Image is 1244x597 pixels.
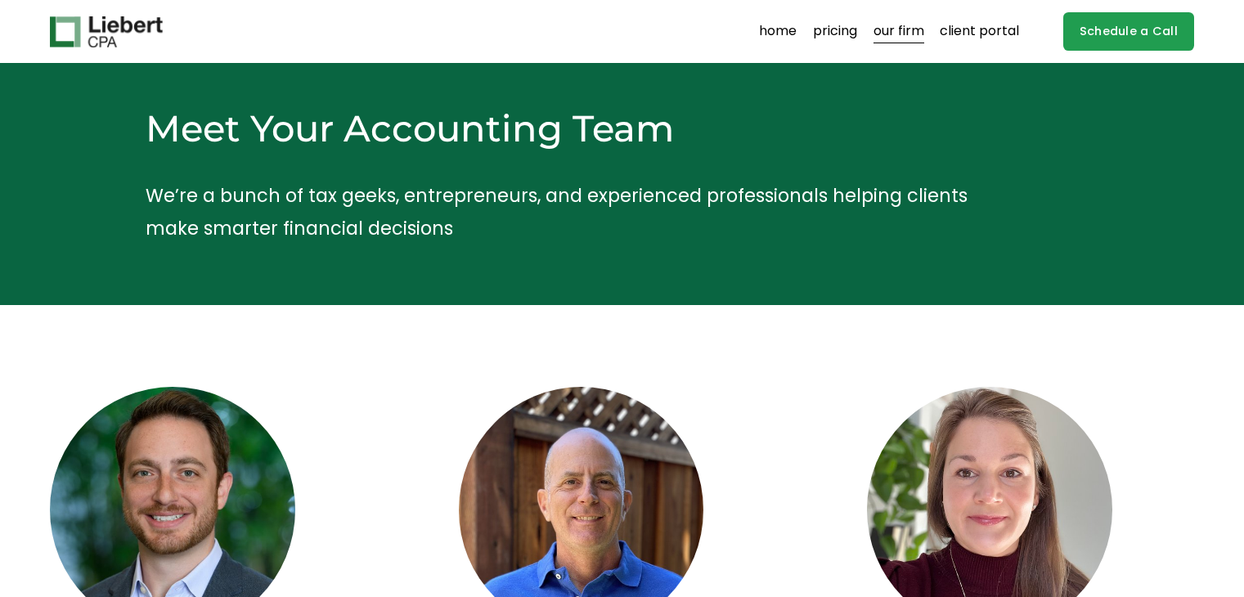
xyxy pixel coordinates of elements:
a: pricing [813,19,857,45]
a: home [759,19,797,45]
img: Liebert CPA [50,16,163,47]
a: our firm [873,19,924,45]
a: client portal [940,19,1019,45]
h2: Meet Your Accounting Team [146,105,1002,152]
p: We’re a bunch of tax geeks, entrepreneurs, and experienced professionals helping clients make sma... [146,179,1002,245]
a: Schedule a Call [1063,12,1195,51]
